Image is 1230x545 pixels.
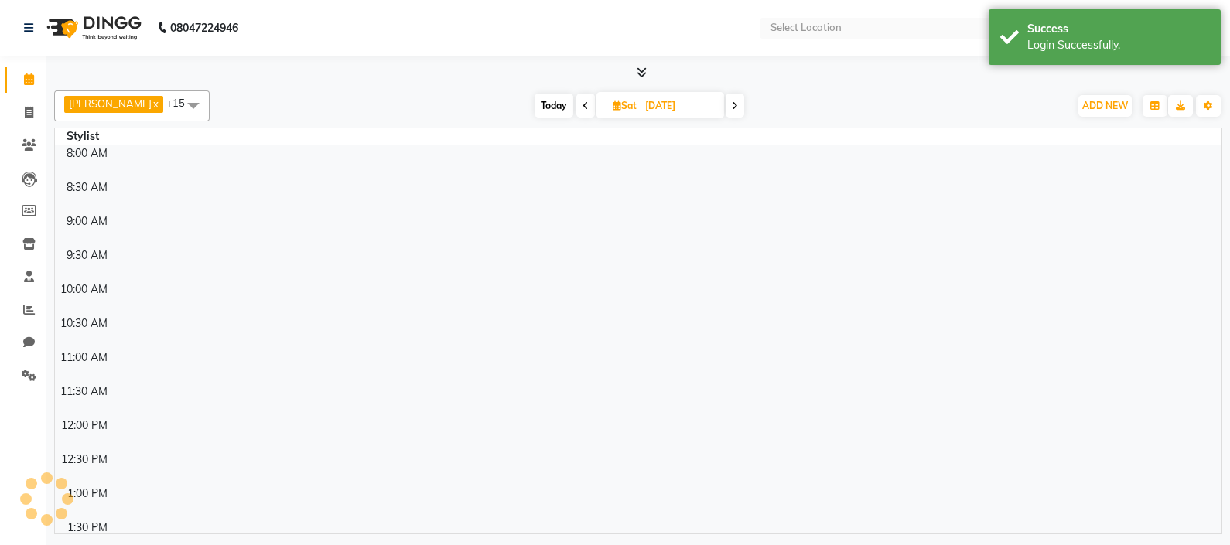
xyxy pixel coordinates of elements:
img: logo [39,6,145,49]
div: 9:30 AM [63,247,111,264]
div: 8:30 AM [63,179,111,196]
div: 1:00 PM [64,485,111,502]
div: 11:30 AM [57,383,111,400]
span: [PERSON_NAME] [69,97,152,110]
div: 10:30 AM [57,315,111,332]
div: 11:00 AM [57,349,111,366]
div: 12:00 PM [58,417,111,434]
div: 9:00 AM [63,213,111,230]
a: x [152,97,159,110]
span: +15 [166,97,196,109]
button: ADD NEW [1078,95,1132,117]
span: ADD NEW [1082,100,1128,111]
div: Success [1027,21,1209,37]
span: Today [535,94,573,118]
div: Select Location [770,20,842,36]
div: 12:30 PM [58,451,111,468]
input: 2025-09-06 [641,94,718,118]
b: 08047224946 [170,6,238,49]
div: Stylist [55,128,111,145]
div: 10:00 AM [57,281,111,298]
div: 8:00 AM [63,145,111,162]
div: 1:30 PM [64,519,111,536]
div: Login Successfully. [1027,37,1209,53]
span: Sat [609,100,641,111]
